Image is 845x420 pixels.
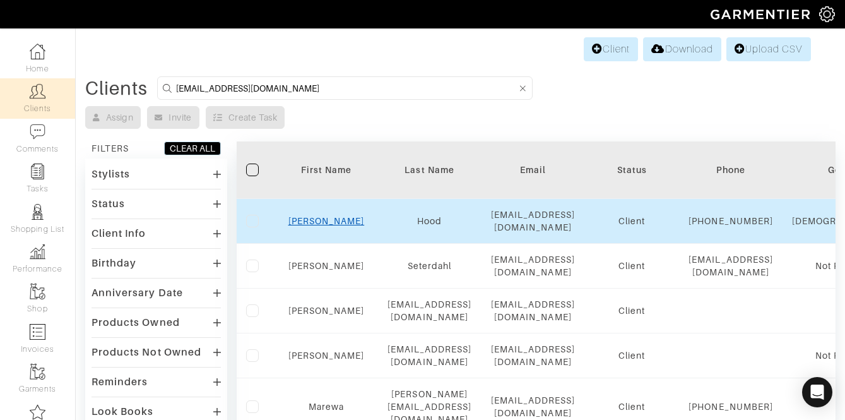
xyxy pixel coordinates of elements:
[30,404,45,420] img: companies-icon-14a0f246c7e91f24465de634b560f0151b0cc5c9ce11af5fac52e6d7d6371812.png
[726,37,811,61] a: Upload CSV
[288,306,365,316] a: [PERSON_NAME]
[288,261,365,271] a: [PERSON_NAME]
[584,141,679,199] th: Toggle SortBy
[594,304,670,317] div: Client
[387,299,472,322] a: [EMAIL_ADDRESS][DOMAIN_NAME]
[92,227,146,240] div: Client Info
[387,164,472,176] div: Last Name
[688,253,773,279] div: [EMAIL_ADDRESS][DOMAIN_NAME]
[30,284,45,299] img: garments-icon-b7da505a4dc4fd61783c78ac3ca0ef83fa9d6f193b1c9dc38574b1d14d53ca28.png
[594,215,670,227] div: Client
[30,364,45,380] img: garments-icon-b7da505a4dc4fd61783c78ac3ca0ef83fa9d6f193b1c9dc38574b1d14d53ca28.png
[594,349,670,362] div: Client
[170,142,215,155] div: CLEAR ALL
[92,198,125,210] div: Status
[594,164,670,176] div: Status
[30,244,45,260] img: graph-8b7af3c665d003b59727f371ae50e7771705bf0c487971e6e97d053d13c5068d.png
[491,394,576,419] div: [EMAIL_ADDRESS][DOMAIN_NAME]
[584,37,638,61] a: Client
[688,215,773,227] div: [PHONE_NUMBER]
[30,83,45,99] img: clients-icon-6bae9207a08558b7cb47a8932f037763ab4055f8c8b6bfacd5dc20c3e0201464.png
[284,164,369,176] div: First Name
[92,287,183,299] div: Anniversary Date
[92,257,136,270] div: Birthday
[30,44,45,59] img: dashboard-icon-dbcd8f5a0b271acd01030246c82b418ddd0df26cd7fceb0bd07c9910d44c42f6.png
[408,261,451,271] a: Seterdahl
[491,208,576,234] div: [EMAIL_ADDRESS][DOMAIN_NAME]
[85,82,148,95] div: Clients
[417,216,442,226] a: Hood
[819,6,835,22] img: gear-icon-white-bd11855cb880d31180b6d7d6211b90ccbf57a29d726f0c71d8c61bd08dd39cc2.png
[30,124,45,140] img: comment-icon-a0a6a9ef722e966f86d9cbdc48e553b5cf19dbc54f86b18d962a5391bc8f6eb6.png
[30,204,45,220] img: stylists-icon-eb353228a002819b7ec25b43dbf5f0378dd9e0616d9560372ff212230b889e62.png
[491,298,576,323] div: [EMAIL_ADDRESS][DOMAIN_NAME]
[594,400,670,413] div: Client
[491,253,576,279] div: [EMAIL_ADDRESS][DOMAIN_NAME]
[92,168,130,181] div: Stylists
[92,405,154,418] div: Look Books
[688,164,773,176] div: Phone
[378,141,482,199] th: Toggle SortBy
[92,376,148,388] div: Reminders
[288,351,365,361] a: [PERSON_NAME]
[288,216,365,226] a: [PERSON_NAME]
[491,343,576,368] div: [EMAIL_ADDRESS][DOMAIN_NAME]
[491,164,576,176] div: Email
[30,324,45,340] img: orders-icon-0abe47150d42831381b5fb84f609e132dff9fe21cb692f30cb5eec754e2cba89.png
[92,142,129,155] div: FILTERS
[643,37,721,61] a: Download
[594,260,670,272] div: Client
[275,141,378,199] th: Toggle SortBy
[92,346,201,359] div: Products Not Owned
[30,164,45,179] img: reminder-icon-8004d30b9f0a5d33ae49ab947aed9ed385cf756f9e5892f1edd6e32f2345188e.png
[704,3,819,25] img: garmentier-logo-header-white-b43fb05a5012e4ada735d5af1a66efaba907eab6374d6393d1fbf88cb4ef424d.png
[688,400,773,413] div: [PHONE_NUMBER]
[92,316,180,329] div: Products Owned
[309,402,344,412] a: Marewa
[387,344,472,367] a: [EMAIL_ADDRESS][DOMAIN_NAME]
[802,377,832,407] div: Open Intercom Messenger
[164,141,221,155] button: CLEAR ALL
[176,80,517,96] input: Search by name, email, phone, city, or state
